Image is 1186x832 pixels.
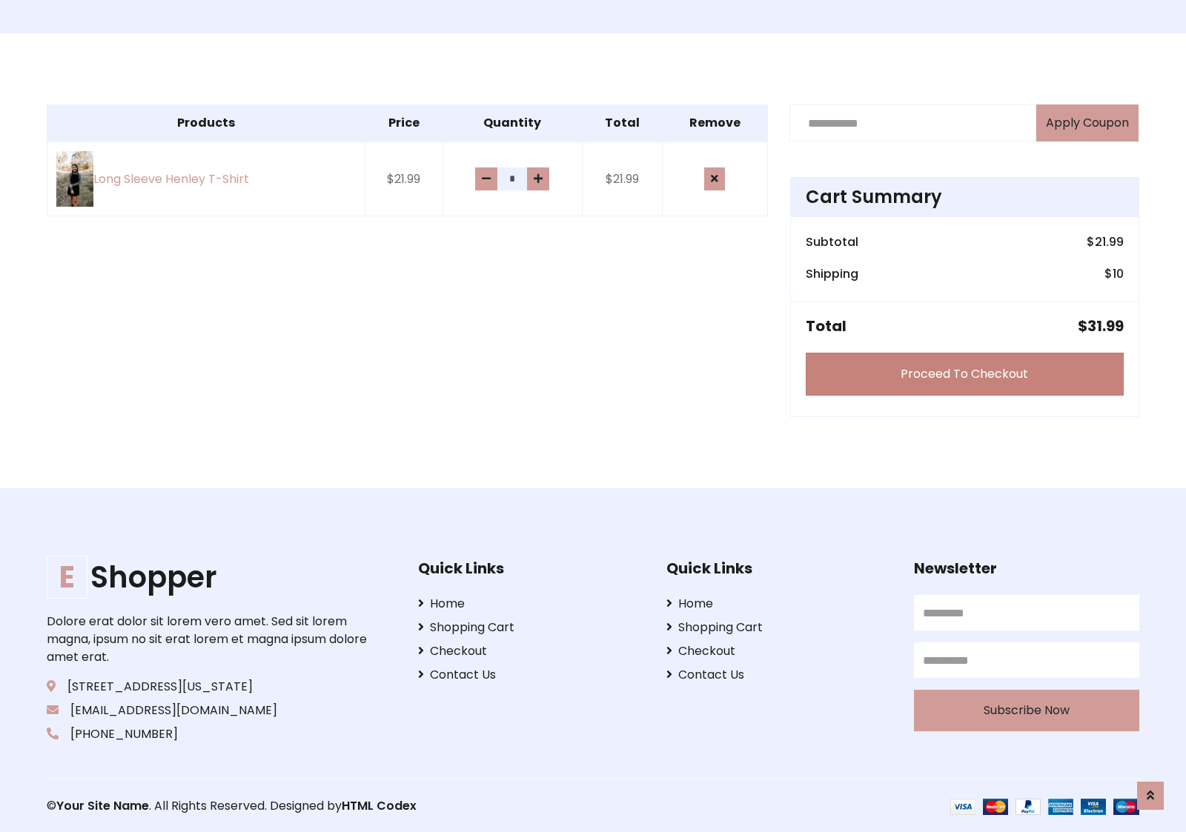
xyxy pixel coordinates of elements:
[365,142,443,216] td: $21.99
[806,353,1124,396] a: Proceed To Checkout
[806,267,858,281] h6: Shipping
[418,666,643,684] a: Contact Us
[806,187,1124,208] h4: Cart Summary
[443,105,582,142] th: Quantity
[1087,235,1124,249] h6: $
[47,559,371,595] h1: Shopper
[47,559,371,595] a: EShopper
[666,595,892,613] a: Home
[47,556,87,599] span: E
[47,613,371,666] p: Dolore erat dolor sit lorem vero amet. Sed sit lorem magna, ipsum no sit erat lorem et magna ipsu...
[914,690,1139,731] button: Subscribe Now
[806,235,858,249] h6: Subtotal
[47,105,365,142] th: Products
[1087,316,1124,336] span: 31.99
[806,317,847,335] h5: Total
[666,619,892,636] a: Shopping Cart
[418,642,643,660] a: Checkout
[1036,104,1139,142] button: Apply Coupon
[663,105,767,142] th: Remove
[342,797,417,814] a: HTML Codex
[666,666,892,684] a: Contact Us
[582,142,662,216] td: $21.99
[47,702,371,719] p: [EMAIL_ADDRESS][DOMAIN_NAME]
[582,105,662,142] th: Total
[418,559,643,577] h5: Quick Links
[47,725,371,743] p: [PHONE_NUMBER]
[418,619,643,636] a: Shopping Cart
[47,797,593,815] p: © . All Rights Reserved. Designed by
[666,642,892,660] a: Checkout
[365,105,443,142] th: Price
[1104,267,1124,281] h6: $
[47,678,371,696] p: [STREET_ADDRESS][US_STATE]
[1095,233,1124,250] span: 21.99
[1078,317,1124,335] h5: $
[56,151,356,207] a: Long Sleeve Henley T-Shirt
[914,559,1139,577] h5: Newsletter
[56,797,149,814] a: Your Site Name
[1113,265,1124,282] span: 10
[418,595,643,613] a: Home
[666,559,892,577] h5: Quick Links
